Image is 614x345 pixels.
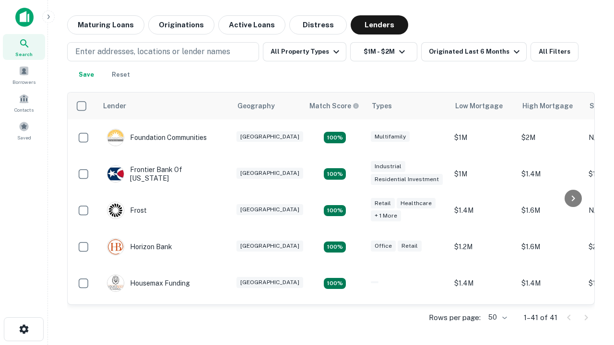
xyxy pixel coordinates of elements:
[67,15,144,34] button: Maturing Loans
[236,277,303,288] div: [GEOGRAPHIC_DATA]
[324,132,346,143] div: Matching Properties: 4, hasApolloMatch: undefined
[371,210,401,221] div: + 1 more
[398,241,422,252] div: Retail
[236,204,303,215] div: [GEOGRAPHIC_DATA]
[71,65,102,84] button: Save your search to get updates of matches that match your search criteria.
[371,131,410,142] div: Multifamily
[97,92,232,119] th: Lender
[309,101,357,111] h6: Match Score
[15,8,34,27] img: capitalize-icon.png
[324,168,346,180] div: Matching Properties: 4, hasApolloMatch: undefined
[236,168,303,179] div: [GEOGRAPHIC_DATA]
[449,229,517,265] td: $1.2M
[517,156,584,192] td: $1.4M
[484,310,508,324] div: 50
[14,106,34,114] span: Contacts
[17,134,31,141] span: Saved
[366,92,449,119] th: Types
[107,202,124,218] img: picture
[237,100,275,112] div: Geography
[107,202,147,219] div: Frost
[289,15,347,34] button: Distress
[371,161,405,172] div: Industrial
[107,238,172,255] div: Horizon Bank
[566,238,614,284] iframe: Chat Widget
[107,275,124,291] img: picture
[524,312,557,323] p: 1–41 of 41
[106,65,136,84] button: Reset
[531,42,579,61] button: All Filters
[67,42,259,61] button: Enter addresses, locations or lender names
[75,46,230,57] p: Enter addresses, locations or lender names
[236,241,303,252] div: [GEOGRAPHIC_DATA]
[148,15,214,34] button: Originations
[397,198,436,209] div: Healthcare
[429,46,522,57] div: Originated Last 6 Months
[324,205,346,217] div: Matching Properties: 4, hasApolloMatch: undefined
[522,100,573,112] div: High Mortgage
[371,174,443,185] div: Residential Investment
[3,62,45,88] a: Borrowers
[3,117,45,143] a: Saved
[455,100,503,112] div: Low Mortgage
[517,265,584,301] td: $1.4M
[372,100,392,112] div: Types
[103,100,126,112] div: Lender
[107,129,207,146] div: Foundation Communities
[421,42,527,61] button: Originated Last 6 Months
[107,129,124,146] img: picture
[517,192,584,229] td: $1.6M
[517,229,584,265] td: $1.6M
[324,241,346,253] div: Matching Properties: 4, hasApolloMatch: undefined
[236,131,303,142] div: [GEOGRAPHIC_DATA]
[429,312,481,323] p: Rows per page:
[3,90,45,115] a: Contacts
[517,301,584,338] td: $1.6M
[449,92,517,119] th: Low Mortgage
[351,15,408,34] button: Lenders
[263,42,346,61] button: All Property Types
[15,50,33,58] span: Search
[107,166,124,182] img: picture
[3,34,45,60] a: Search
[324,278,346,289] div: Matching Properties: 4, hasApolloMatch: undefined
[232,92,304,119] th: Geography
[107,165,222,183] div: Frontier Bank Of [US_STATE]
[12,78,35,86] span: Borrowers
[371,198,395,209] div: Retail
[371,241,396,252] div: Office
[517,119,584,156] td: $2M
[304,92,366,119] th: Capitalize uses an advanced AI algorithm to match your search with the best lender. The match sco...
[107,275,190,292] div: Housemax Funding
[350,42,417,61] button: $1M - $2M
[449,192,517,229] td: $1.4M
[449,119,517,156] td: $1M
[107,239,124,255] img: picture
[517,92,584,119] th: High Mortgage
[309,101,359,111] div: Capitalize uses an advanced AI algorithm to match your search with the best lender. The match sco...
[449,301,517,338] td: $1.4M
[449,265,517,301] td: $1.4M
[449,156,517,192] td: $1M
[218,15,285,34] button: Active Loans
